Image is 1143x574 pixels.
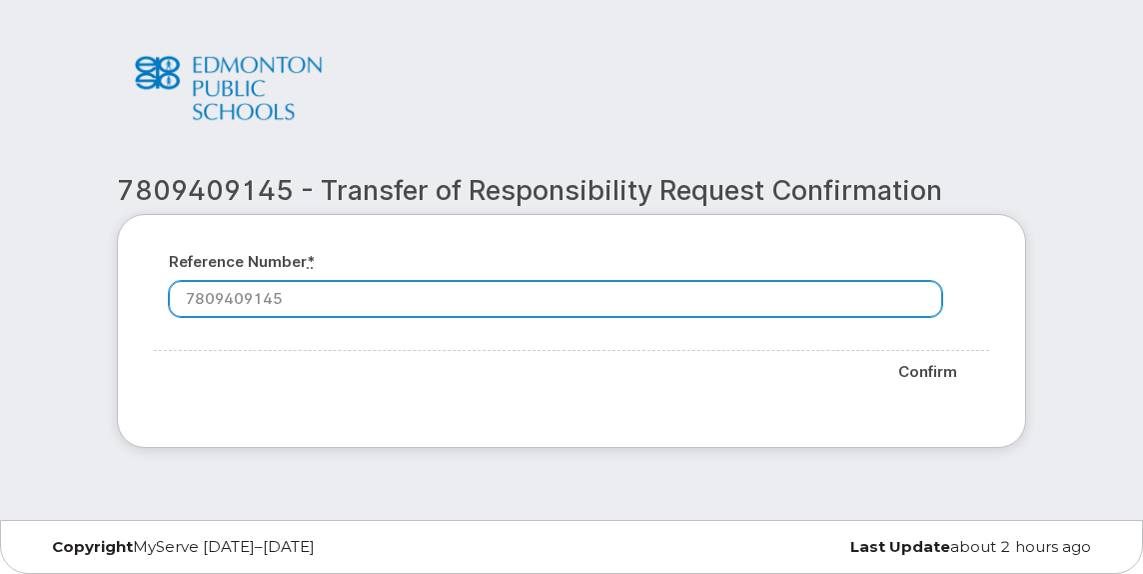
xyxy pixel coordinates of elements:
[881,351,974,394] input: Confirm
[850,537,950,556] strong: Last Update
[307,252,315,271] abbr: required
[133,52,325,124] img: Edmonton Public School Boards
[571,539,1106,555] div: about 2 hours ago
[37,539,571,555] div: MyServe [DATE]–[DATE]
[52,537,133,556] strong: Copyright
[117,176,1026,206] h2: 7809409145 - Transfer of Responsibility Request Confirmation
[169,251,315,272] label: Reference number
